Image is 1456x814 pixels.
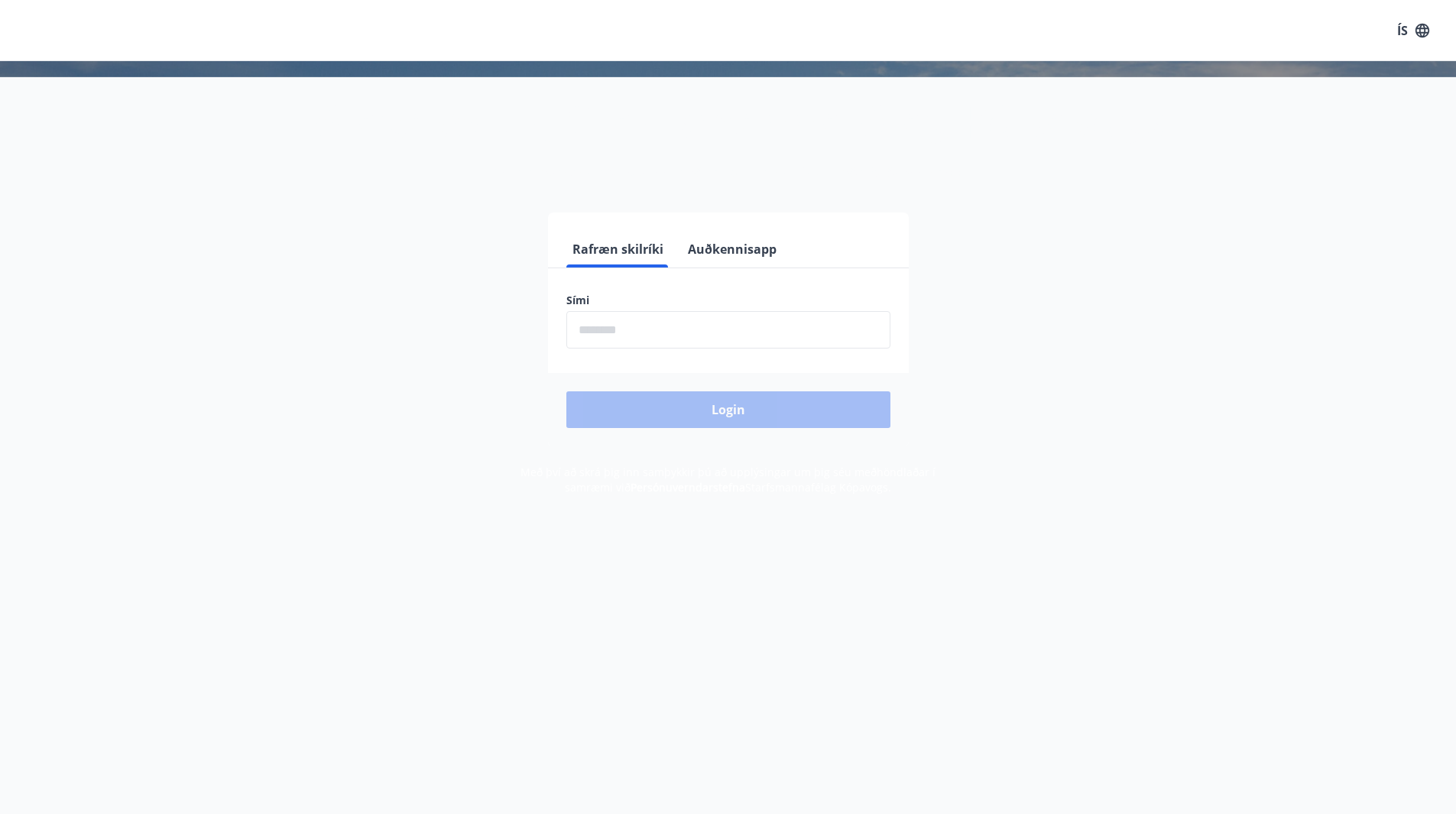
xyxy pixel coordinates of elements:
[682,231,783,268] button: Auðkennisapp
[566,293,890,308] label: Sími
[1389,17,1438,44] button: ÍS
[196,92,1260,150] h1: Félagavefur, Starfsmannafélag Kópavogs
[520,465,936,495] span: Með því að skrá þig inn samþykkir þú að upplýsingar um þig séu meðhöndlaðar í samræmi við Starfsm...
[488,163,968,181] span: Vinsamlegast skráðu þig inn með rafrænum skilríkjum eða Auðkennisappi.
[566,231,670,268] button: Rafræn skilríki
[631,480,745,495] a: Persónuverndarstefna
